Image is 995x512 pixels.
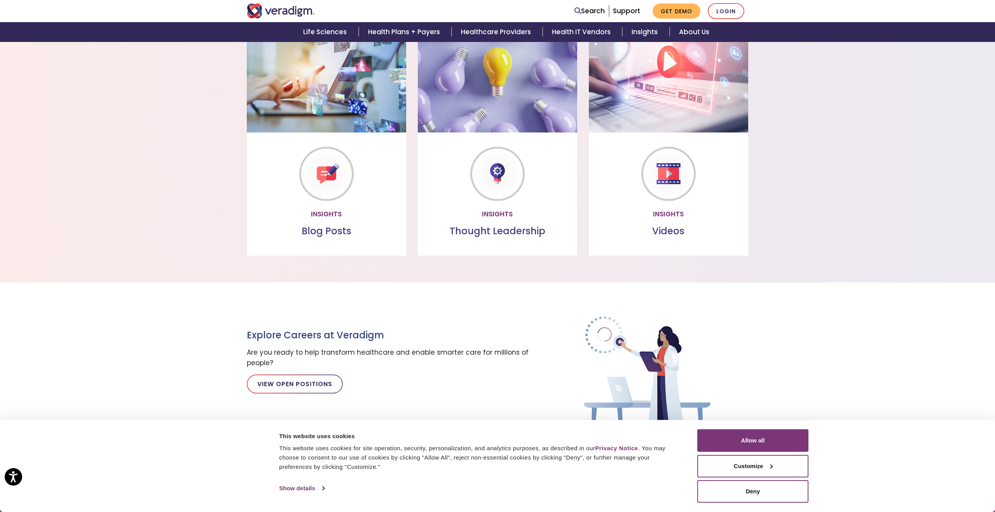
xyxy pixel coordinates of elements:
[359,22,452,42] a: Health Plans + Payers
[247,330,534,341] h3: Explore Careers at Veradigm
[279,432,680,441] div: This website uses cookies
[253,226,400,237] h3: Blog Posts
[424,209,571,219] p: Insights
[653,3,700,19] a: Get Demo
[452,22,543,42] a: Healthcare Providers
[595,226,742,237] h3: Videos
[279,482,324,494] a: Show details
[670,22,719,42] a: About Us
[613,6,640,16] a: Support
[424,226,571,237] h3: Thought Leadership
[294,22,358,42] a: Life Sciences
[622,22,669,42] a: Insights
[543,22,622,42] a: Health IT Vendors
[708,3,744,19] a: Login
[247,3,315,18] img: Veradigm logo
[247,347,534,368] p: Are you ready to help transform healthcare and enable smarter care for millions of people?
[574,6,605,16] a: Search
[253,209,400,219] p: Insights
[697,455,808,477] button: Customize
[595,445,638,451] a: Privacy Notice
[595,209,742,219] p: Insights
[697,480,808,503] button: Deny
[279,444,680,472] div: This website uses cookies for site operation, security, personalization, and analytics purposes, ...
[247,374,343,393] a: View Open Positions
[697,429,808,452] button: Allow all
